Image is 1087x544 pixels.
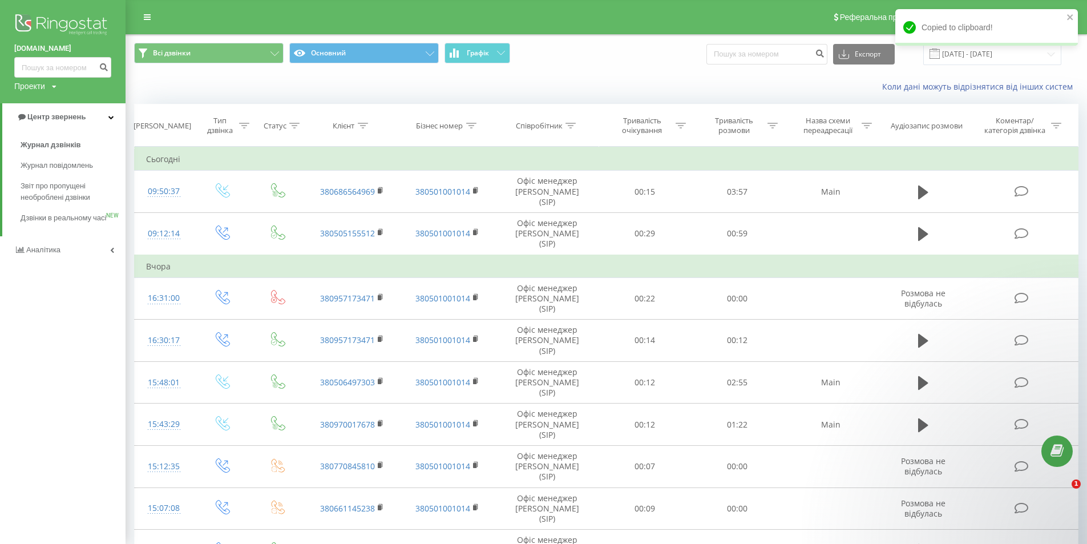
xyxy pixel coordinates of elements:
[783,171,879,213] td: Main
[691,212,783,255] td: 00:59
[882,81,1078,92] a: Коли дані можуть відрізнятися вiд інших систем
[495,277,599,320] td: Офіс менеджер [PERSON_NAME] (SIP)
[1048,479,1076,507] iframe: Intercom live chat
[901,498,945,519] span: Розмова не відбулась
[14,43,111,54] a: [DOMAIN_NAME]
[495,445,599,487] td: Офіс менеджер [PERSON_NAME] (SIP)
[704,116,765,135] div: Тривалість розмови
[467,49,489,57] span: Графік
[21,155,126,176] a: Журнал повідомлень
[153,49,191,58] span: Всі дзвінки
[895,9,1078,46] div: Copied to clipboard!
[1072,479,1081,489] span: 1
[599,212,690,255] td: 00:29
[706,44,827,65] input: Пошук за номером
[599,277,690,320] td: 00:22
[495,171,599,213] td: Офіс менеджер [PERSON_NAME] (SIP)
[21,180,120,203] span: Звіт про пропущені необроблені дзвінки
[134,121,191,131] div: [PERSON_NAME]
[320,419,375,430] a: 380970017678
[445,43,510,63] button: Графік
[415,335,470,345] a: 380501001014
[891,121,963,131] div: Аудіозапис розмови
[21,139,81,151] span: Журнал дзвінків
[599,361,690,404] td: 00:12
[798,116,859,135] div: Назва схеми переадресації
[320,377,375,388] a: 380506497303
[415,186,470,197] a: 380501001014
[599,320,690,362] td: 00:14
[833,44,895,65] button: Експорт
[14,80,45,92] div: Проекти
[146,329,182,352] div: 16:30:17
[415,419,470,430] a: 380501001014
[289,43,439,63] button: Основний
[146,497,182,519] div: 15:07:08
[320,461,375,472] a: 380770845810
[691,171,783,213] td: 03:57
[599,445,690,487] td: 00:07
[691,361,783,404] td: 02:55
[691,487,783,530] td: 00:00
[783,361,879,404] td: Main
[495,487,599,530] td: Офіс менеджер [PERSON_NAME] (SIP)
[21,212,106,224] span: Дзвінки в реальному часі
[599,171,690,213] td: 00:15
[2,103,126,131] a: Центр звернень
[495,361,599,404] td: Офіс менеджер [PERSON_NAME] (SIP)
[320,293,375,304] a: 380957173471
[320,228,375,239] a: 380505155512
[691,445,783,487] td: 00:00
[135,148,1078,171] td: Сьогодні
[14,11,111,40] img: Ringostat logo
[415,503,470,514] a: 380501001014
[146,456,182,478] div: 15:12:35
[840,13,924,22] span: Реферальна програма
[495,404,599,446] td: Офіс менеджер [PERSON_NAME] (SIP)
[21,160,93,171] span: Журнал повідомлень
[134,43,284,63] button: Всі дзвінки
[27,112,86,121] span: Центр звернень
[599,487,690,530] td: 00:09
[146,180,182,203] div: 09:50:37
[691,320,783,362] td: 00:12
[146,223,182,245] div: 09:12:14
[495,320,599,362] td: Офіс менеджер [PERSON_NAME] (SIP)
[415,377,470,388] a: 380501001014
[333,121,355,131] div: Клієнт
[204,116,236,135] div: Тип дзвінка
[21,135,126,155] a: Журнал дзвінків
[415,228,470,239] a: 380501001014
[14,57,111,78] input: Пошук за номером
[320,335,375,345] a: 380957173471
[691,277,783,320] td: 00:00
[146,372,182,394] div: 15:48:01
[691,404,783,446] td: 01:22
[599,404,690,446] td: 00:12
[415,461,470,472] a: 380501001014
[21,176,126,208] a: Звіт про пропущені необроблені дзвінки
[135,255,1078,278] td: Вчора
[417,121,463,131] div: Бізнес номер
[415,293,470,304] a: 380501001014
[612,116,673,135] div: Тривалість очікування
[146,413,182,436] div: 15:43:29
[320,503,375,514] a: 380661145238
[783,404,879,446] td: Main
[264,121,286,131] div: Статус
[26,245,60,254] span: Аналiтика
[516,121,563,131] div: Співробітник
[495,212,599,255] td: Офіс менеджер [PERSON_NAME] (SIP)
[1066,13,1074,23] button: close
[146,287,182,309] div: 16:31:00
[981,116,1048,135] div: Коментар/категорія дзвінка
[320,186,375,197] a: 380686564969
[21,208,126,228] a: Дзвінки в реальному часіNEW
